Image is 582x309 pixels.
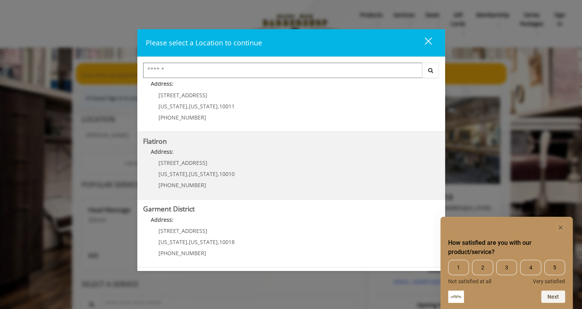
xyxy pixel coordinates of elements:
[219,238,235,246] span: 10018
[448,223,565,303] div: How satisfied are you with our product/service? Select an option from 1 to 5, with 1 being Not sa...
[218,170,219,178] span: ,
[219,170,235,178] span: 10010
[448,260,469,275] span: 1
[143,63,439,82] div: Center Select
[151,148,173,155] b: Address:
[472,260,493,275] span: 2
[151,216,173,223] b: Address:
[544,260,565,275] span: 5
[448,278,491,284] span: Not satisfied at all
[143,63,422,78] input: Search Center
[426,68,435,73] i: Search button
[218,103,219,110] span: ,
[158,238,187,246] span: [US_STATE]
[189,238,218,246] span: [US_STATE]
[158,227,207,234] span: [STREET_ADDRESS]
[151,80,173,87] b: Address:
[187,103,189,110] span: ,
[158,170,187,178] span: [US_STATE]
[158,103,187,110] span: [US_STATE]
[143,136,167,146] b: Flatiron
[218,238,219,246] span: ,
[143,204,195,213] b: Garment District
[219,103,235,110] span: 10011
[158,159,207,166] span: [STREET_ADDRESS]
[158,114,206,121] span: [PHONE_NUMBER]
[187,238,189,246] span: ,
[556,223,565,232] button: Hide survey
[158,249,206,257] span: [PHONE_NUMBER]
[448,260,565,284] div: How satisfied are you with our product/service? Select an option from 1 to 5, with 1 being Not sa...
[520,260,541,275] span: 4
[541,291,565,303] button: Next question
[496,260,517,275] span: 3
[189,170,218,178] span: [US_STATE]
[410,35,437,51] button: close dialog
[146,38,262,47] span: Please select a Location to continue
[158,181,206,189] span: [PHONE_NUMBER]
[187,170,189,178] span: ,
[158,91,207,99] span: [STREET_ADDRESS]
[416,37,431,48] div: close dialog
[189,103,218,110] span: [US_STATE]
[448,238,565,257] h2: How satisfied are you with our product/service? Select an option from 1 to 5, with 1 being Not sa...
[533,278,565,284] span: Very satisfied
